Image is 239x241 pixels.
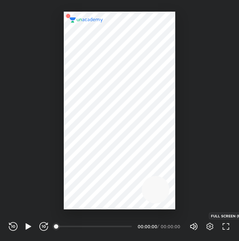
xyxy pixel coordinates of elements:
img: logo.2a7e12a2.svg [70,17,103,23]
img: wMgqJGBwKWe8AAAAABJRU5ErkJggg== [64,12,73,20]
div: 00:00:00 [138,224,156,229]
div: / [157,224,159,229]
div: 00:00:00 [161,224,181,229]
